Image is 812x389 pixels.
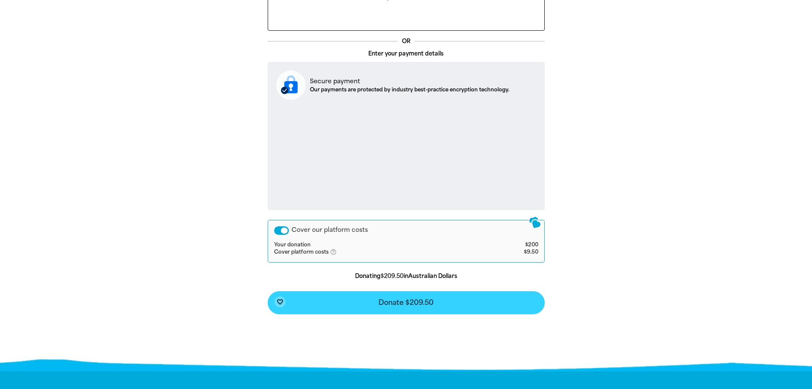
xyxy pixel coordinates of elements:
button: favorite_borderDonate $209.50 [268,291,545,314]
b: $209.50 [381,273,404,279]
i: help_outlined [330,249,344,255]
td: $200 [489,242,538,249]
iframe: Secure payment input frame [275,107,538,203]
td: $9.50 [489,249,538,256]
button: Cover our platform costs [274,226,289,235]
p: OR [398,37,415,46]
iframe: PayPal-paypal [272,2,540,25]
p: Enter your payment details [268,50,545,58]
p: Donating in Australian Dollars [268,272,545,281]
p: Our payments are protected by industry best-practice encryption technology. [310,86,509,94]
p: Secure payment [310,77,509,86]
td: Your donation [274,242,489,249]
td: Cover platform costs [274,249,489,256]
i: favorite_border [277,298,283,305]
span: Donate $209.50 [379,299,433,306]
